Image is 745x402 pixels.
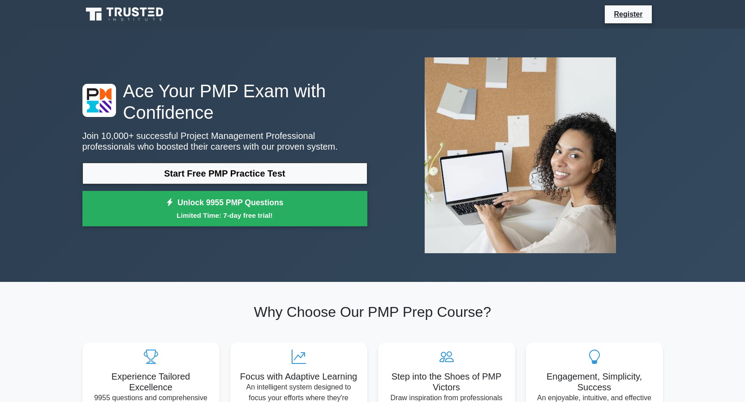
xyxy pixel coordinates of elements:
h5: Experience Tailored Excellence [90,371,212,393]
h2: Why Choose Our PMP Prep Course? [82,303,663,320]
a: Register [608,9,648,20]
h5: Engagement, Simplicity, Success [533,371,656,393]
h5: Focus with Adaptive Learning [237,371,360,382]
h1: Ace Your PMP Exam with Confidence [82,80,367,123]
p: Join 10,000+ successful Project Management Professional professionals who boosted their careers w... [82,130,367,152]
a: Start Free PMP Practice Test [82,163,367,184]
h5: Step into the Shoes of PMP Victors [385,371,508,393]
a: Unlock 9955 PMP QuestionsLimited Time: 7-day free trial! [82,191,367,227]
small: Limited Time: 7-day free trial! [94,210,356,220]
